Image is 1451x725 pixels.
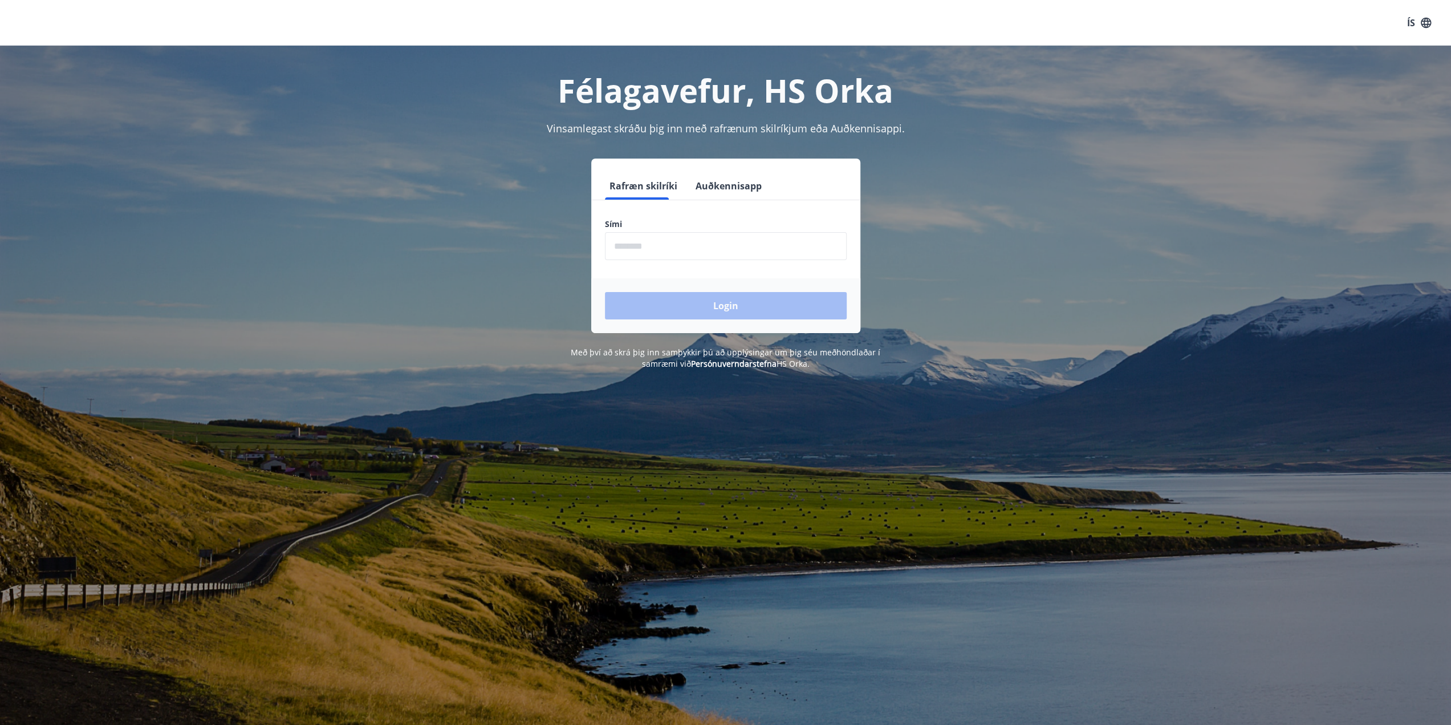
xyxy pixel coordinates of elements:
span: Með því að skrá þig inn samþykkir þú að upplýsingar um þig séu meðhöndlaðar í samræmi við HS Orka. [571,347,880,369]
label: Sími [605,218,847,230]
span: Vinsamlegast skráðu þig inn með rafrænum skilríkjum eða Auðkennisappi. [547,121,905,135]
button: ÍS [1401,13,1437,33]
h1: Félagavefur, HS Orka [329,68,1123,112]
button: Auðkennisapp [691,172,766,200]
a: Persónuverndarstefna [691,358,777,369]
button: Rafræn skilríki [605,172,682,200]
